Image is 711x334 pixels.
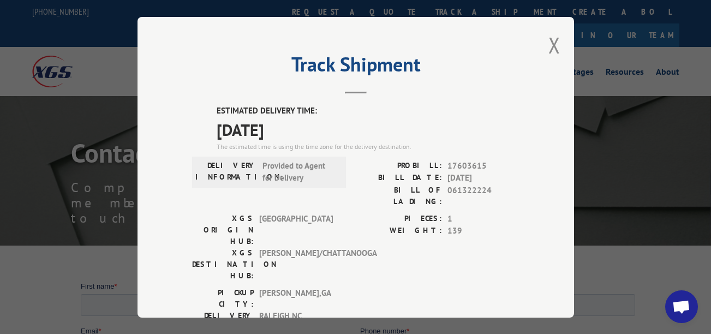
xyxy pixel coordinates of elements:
[217,117,519,141] span: [DATE]
[259,287,333,309] span: [PERSON_NAME] , GA
[548,31,560,59] button: Close modal
[279,1,313,9] span: Last name
[665,290,698,323] div: Open chat
[282,122,289,129] input: Contact by Phone
[192,57,519,77] h2: Track Shipment
[447,225,519,237] span: 139
[192,287,254,309] label: PICKUP CITY:
[447,184,519,207] span: 061322224
[292,108,345,116] span: Contact by Email
[192,212,254,247] label: XGS ORIGIN HUB:
[447,159,519,172] span: 17603615
[292,123,348,131] span: Contact by Phone
[259,309,333,332] span: RALEIGH , NC
[356,225,442,237] label: WEIGHT:
[279,91,340,99] span: Contact Preference
[356,159,442,172] label: PROBILL:
[217,105,519,117] label: ESTIMATED DELIVERY TIME:
[356,172,442,184] label: BILL DATE:
[356,212,442,225] label: PIECES:
[259,247,333,281] span: [PERSON_NAME]/CHATTANOOGA
[259,212,333,247] span: [GEOGRAPHIC_DATA]
[192,247,254,281] label: XGS DESTINATION HUB:
[195,159,257,184] label: DELIVERY INFORMATION:
[282,108,289,115] input: Contact by Email
[217,141,519,151] div: The estimated time is using the time zone for the delivery destination.
[262,159,336,184] span: Provided to Agent for Delivery
[356,184,442,207] label: BILL OF LADING:
[447,172,519,184] span: [DATE]
[279,46,326,54] span: Phone number
[192,309,254,332] label: DELIVERY CITY:
[447,212,519,225] span: 1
